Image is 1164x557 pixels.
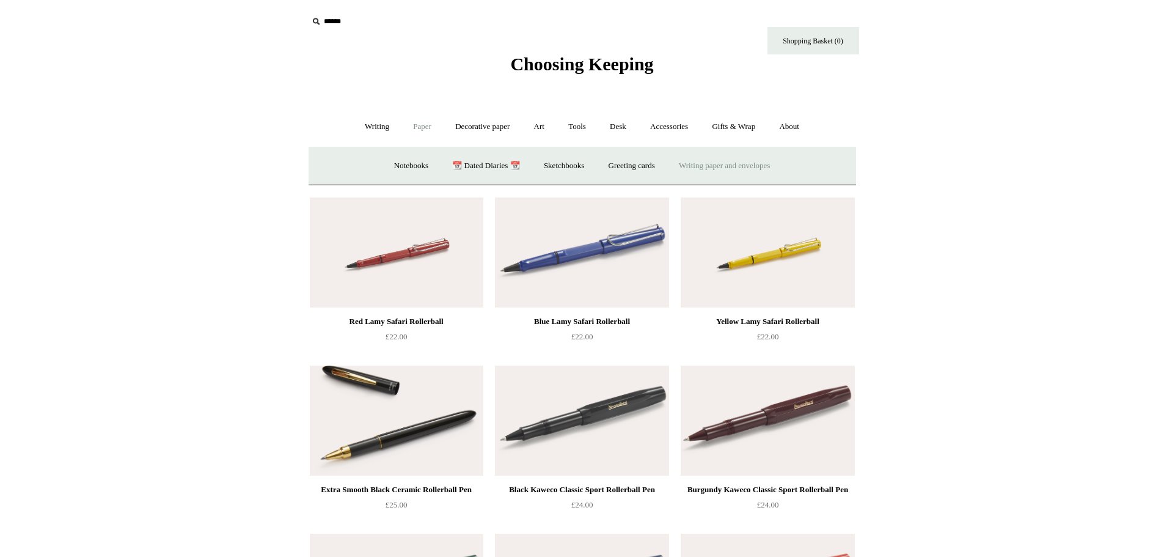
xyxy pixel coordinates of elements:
a: Black Kaweco Classic Sport Rollerball Pen £24.00 [495,482,668,533]
a: Blue Lamy Safari Rollerball £22.00 [495,314,668,364]
a: Red Lamy Safari Rollerball £22.00 [310,314,483,364]
a: Sketchbooks [533,150,595,182]
span: £22.00 [571,332,593,341]
a: Gifts & Wrap [701,111,766,143]
span: £22.00 [386,332,408,341]
a: Choosing Keeping [510,64,653,72]
div: Red Lamy Safari Rollerball [313,314,480,329]
img: Yellow Lamy Safari Rollerball [681,197,854,308]
img: Black Kaweco Classic Sport Rollerball Pen [495,366,668,476]
a: Extra Smooth Black Ceramic Rollerball Pen Extra Smooth Black Ceramic Rollerball Pen [310,366,483,476]
span: £25.00 [386,500,408,509]
a: 📆 Dated Diaries 📆 [441,150,530,182]
a: Notebooks [383,150,439,182]
a: Red Lamy Safari Rollerball Red Lamy Safari Rollerball [310,197,483,308]
div: Black Kaweco Classic Sport Rollerball Pen [498,482,665,497]
div: Yellow Lamy Safari Rollerball [684,314,851,329]
a: Yellow Lamy Safari Rollerball Yellow Lamy Safari Rollerball [681,197,854,308]
a: Accessories [639,111,699,143]
span: £24.00 [571,500,593,509]
a: Greeting cards [598,150,666,182]
div: Extra Smooth Black Ceramic Rollerball Pen [313,482,480,497]
a: About [768,111,810,143]
a: Black Kaweco Classic Sport Rollerball Pen Black Kaweco Classic Sport Rollerball Pen [495,366,668,476]
a: Burgundy Kaweco Classic Sport Rollerball Pen Burgundy Kaweco Classic Sport Rollerball Pen [681,366,854,476]
a: Writing [354,111,400,143]
a: Paper [402,111,442,143]
a: Tools [557,111,597,143]
a: Burgundy Kaweco Classic Sport Rollerball Pen £24.00 [681,482,854,533]
img: Blue Lamy Safari Rollerball [495,197,668,308]
a: Writing paper and envelopes [668,150,781,182]
a: Desk [599,111,637,143]
span: £22.00 [757,332,779,341]
div: Burgundy Kaweco Classic Sport Rollerball Pen [684,482,851,497]
a: Blue Lamy Safari Rollerball Blue Lamy Safari Rollerball [495,197,668,308]
img: Red Lamy Safari Rollerball [310,197,483,308]
a: Extra Smooth Black Ceramic Rollerball Pen £25.00 [310,482,483,533]
span: £24.00 [757,500,779,509]
a: Shopping Basket (0) [767,27,859,54]
img: Extra Smooth Black Ceramic Rollerball Pen [310,366,483,476]
a: Decorative paper [444,111,521,143]
span: Choosing Keeping [510,54,653,74]
a: Art [523,111,555,143]
img: Burgundy Kaweco Classic Sport Rollerball Pen [681,366,854,476]
div: Blue Lamy Safari Rollerball [498,314,665,329]
a: Yellow Lamy Safari Rollerball £22.00 [681,314,854,364]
